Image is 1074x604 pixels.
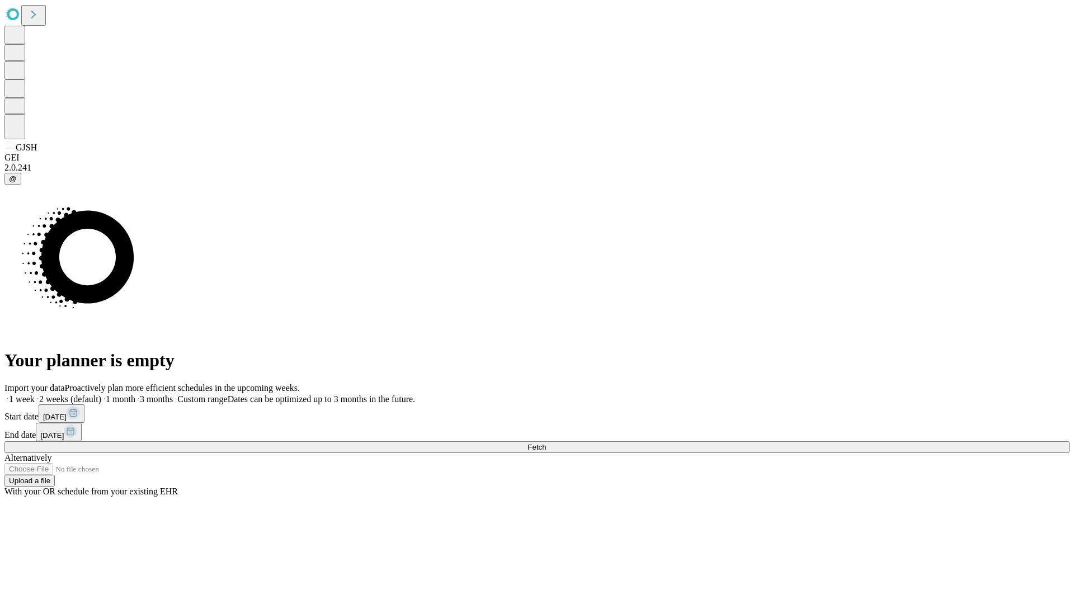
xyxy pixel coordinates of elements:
span: With your OR schedule from your existing EHR [4,487,178,496]
div: Start date [4,404,1070,423]
span: [DATE] [43,413,67,421]
div: End date [4,423,1070,441]
span: @ [9,174,17,183]
button: [DATE] [36,423,82,441]
span: 2 weeks (default) [39,394,101,404]
span: Alternatively [4,453,51,463]
button: [DATE] [39,404,84,423]
button: @ [4,173,21,185]
h1: Your planner is empty [4,350,1070,371]
div: 2.0.241 [4,163,1070,173]
button: Fetch [4,441,1070,453]
span: GJSH [16,143,37,152]
div: GEI [4,153,1070,163]
span: 1 month [106,394,135,404]
span: [DATE] [40,431,64,440]
span: Custom range [177,394,227,404]
span: Proactively plan more efficient schedules in the upcoming weeks. [65,383,300,393]
span: Fetch [527,443,546,451]
span: Dates can be optimized up to 3 months in the future. [228,394,415,404]
span: 1 week [9,394,35,404]
button: Upload a file [4,475,55,487]
span: 3 months [140,394,173,404]
span: Import your data [4,383,65,393]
